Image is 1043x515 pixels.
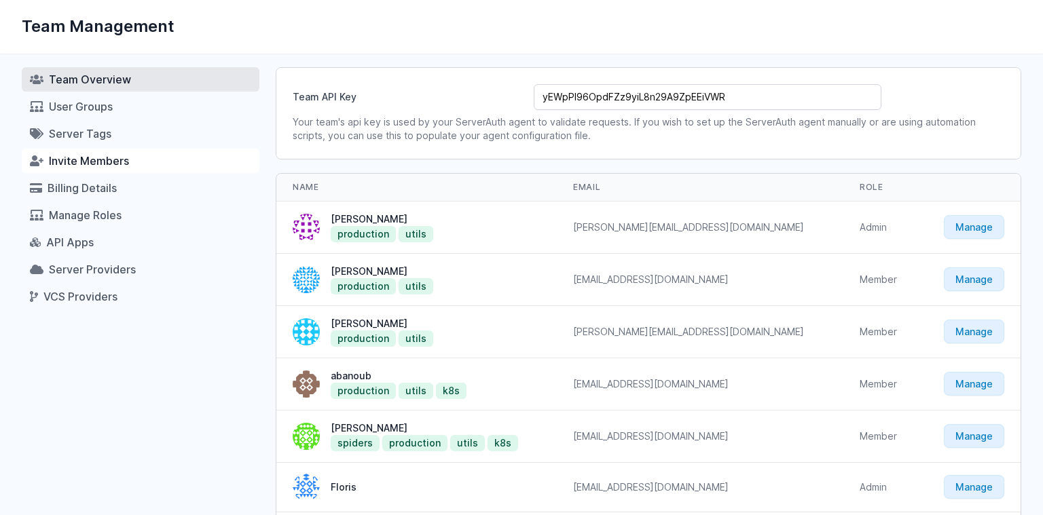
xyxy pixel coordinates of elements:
[293,370,320,398] img: abanoub
[557,202,843,254] td: [PERSON_NAME][EMAIL_ADDRESS][DOMAIN_NAME]
[22,284,259,309] a: VCS Providers
[331,369,466,383] div: abanoub
[557,254,843,306] td: [EMAIL_ADDRESS][DOMAIN_NAME]
[331,278,396,294] a: production
[399,278,433,294] a: utils
[843,202,919,254] td: Admin
[843,174,919,202] th: Role
[944,320,1004,343] a: Manage
[49,208,122,222] span: Manage Roles
[944,372,1004,396] a: Manage
[22,230,259,254] a: API Apps
[944,475,1004,499] a: Manage
[22,67,259,92] a: Team Overview
[557,306,843,358] td: [PERSON_NAME][EMAIL_ADDRESS][DOMAIN_NAME]
[49,73,131,86] span: Team Overview
[43,290,117,303] span: VCS Providers
[293,423,320,450] img: Melad Akram
[293,318,320,345] img: Marcin Tichoniuk
[944,215,1004,239] a: Manage
[293,214,320,241] img: Anna
[557,411,843,463] td: [EMAIL_ADDRESS][DOMAIN_NAME]
[557,463,843,512] td: [EMAIL_ADDRESS][DOMAIN_NAME]
[22,94,259,119] a: User Groups
[293,474,320,501] img: Floris
[436,383,466,399] a: k8s
[22,257,259,282] a: Server Providers
[22,149,259,173] a: Invite Members
[49,263,136,276] span: Server Providers
[399,383,433,399] a: utils
[557,174,843,202] th: Email
[331,480,356,494] div: Floris
[46,235,94,249] span: API Apps
[557,358,843,411] td: [EMAIL_ADDRESS][DOMAIN_NAME]
[276,174,557,202] th: Name
[488,435,518,451] a: k8s
[399,330,433,347] a: utils
[944,267,1004,291] a: Manage
[22,203,259,227] a: Manage Roles
[22,10,175,43] h1: Team Management
[331,383,396,399] a: production
[49,100,113,113] span: User Groups
[22,176,259,200] a: Billing Details
[843,254,919,306] td: Member
[293,115,1004,142] p: Your team's api key is used by your ServerAuth agent to validate requests. If you wish to set up ...
[450,435,485,451] a: utils
[331,265,433,278] div: [PERSON_NAME]
[382,435,447,451] a: production
[48,181,117,195] span: Billing Details
[944,424,1004,448] a: Manage
[399,226,433,242] a: utils
[49,154,129,168] span: Invite Members
[331,330,396,347] a: production
[331,435,380,451] a: spiders
[331,421,518,435] div: [PERSON_NAME]
[843,463,919,512] td: Admin
[49,127,111,140] span: Server Tags
[843,411,919,463] td: Member
[843,306,919,358] td: Member
[293,266,320,293] img: Łukasz
[843,358,919,411] td: Member
[22,121,259,146] a: Server Tags
[331,226,396,242] a: production
[293,85,523,104] label: Team API Key
[331,212,433,226] div: [PERSON_NAME]
[331,317,433,330] div: [PERSON_NAME]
